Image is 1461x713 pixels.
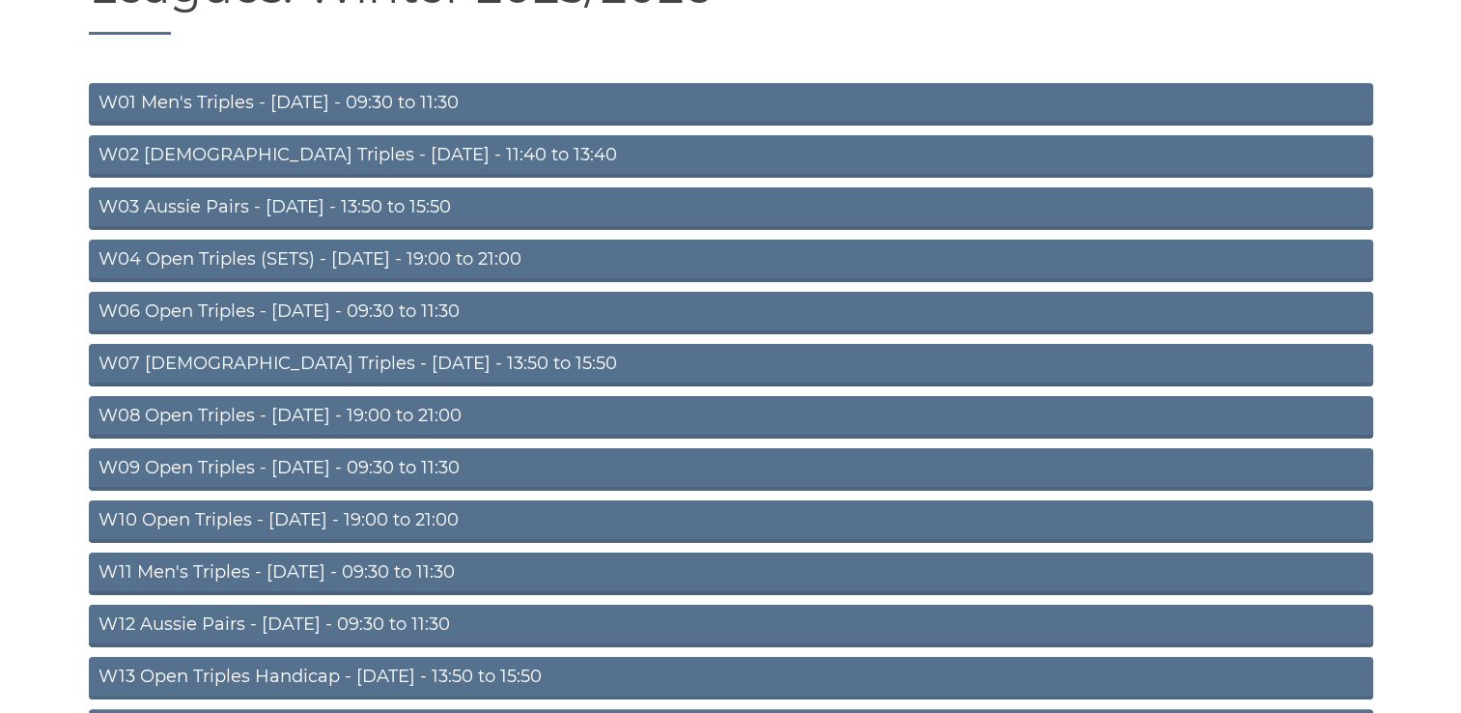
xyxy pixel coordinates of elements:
[89,605,1373,647] a: W12 Aussie Pairs - [DATE] - 09:30 to 11:30
[89,448,1373,491] a: W09 Open Triples - [DATE] - 09:30 to 11:30
[89,657,1373,699] a: W13 Open Triples Handicap - [DATE] - 13:50 to 15:50
[89,240,1373,282] a: W04 Open Triples (SETS) - [DATE] - 19:00 to 21:00
[89,135,1373,178] a: W02 [DEMOGRAPHIC_DATA] Triples - [DATE] - 11:40 to 13:40
[89,396,1373,439] a: W08 Open Triples - [DATE] - 19:00 to 21:00
[89,500,1373,543] a: W10 Open Triples - [DATE] - 19:00 to 21:00
[89,344,1373,386] a: W07 [DEMOGRAPHIC_DATA] Triples - [DATE] - 13:50 to 15:50
[89,553,1373,595] a: W11 Men's Triples - [DATE] - 09:30 to 11:30
[89,187,1373,230] a: W03 Aussie Pairs - [DATE] - 13:50 to 15:50
[89,292,1373,334] a: W06 Open Triples - [DATE] - 09:30 to 11:30
[89,83,1373,126] a: W01 Men's Triples - [DATE] - 09:30 to 11:30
